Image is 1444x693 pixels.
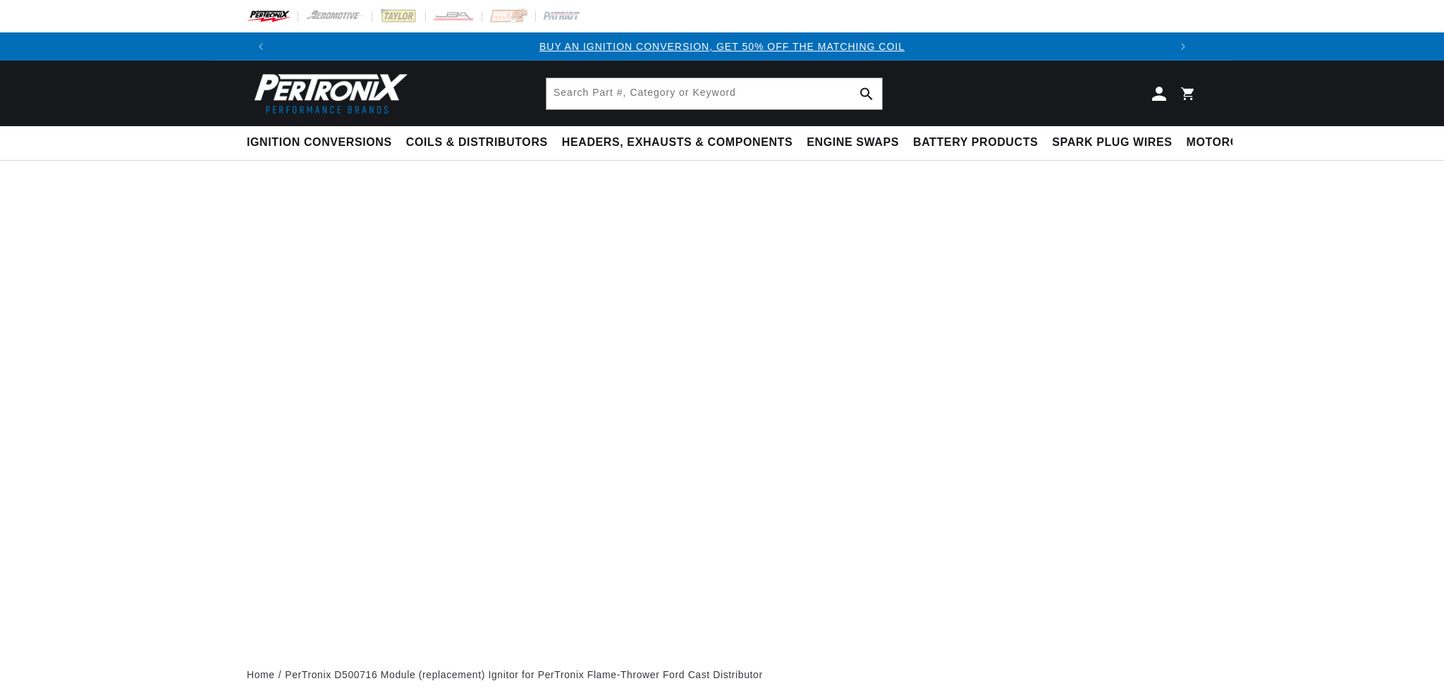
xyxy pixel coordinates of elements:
[562,135,793,150] span: Headers, Exhausts & Components
[1169,32,1197,61] button: Translation missing: en.sections.announcements.next_announcement
[851,78,882,109] button: Search Part #, Category or Keyword
[247,32,275,61] button: Translation missing: en.sections.announcements.previous_announcement
[212,32,1232,61] slideshow-component: Translation missing: en.sections.announcements.announcement_bar
[906,126,1045,159] summary: Battery Products
[546,78,882,109] input: Search Part #, Category or Keyword
[247,69,409,118] img: Pertronix
[247,135,392,150] span: Ignition Conversions
[539,41,905,52] a: BUY AN IGNITION CONVERSION, GET 50% OFF THE MATCHING COIL
[275,39,1169,54] div: Announcement
[1187,135,1271,150] span: Motorcycle
[555,126,800,159] summary: Headers, Exhausts & Components
[913,135,1038,150] span: Battery Products
[1045,126,1179,159] summary: Spark Plug Wires
[275,39,1169,54] div: 1 of 3
[247,667,1197,682] nav: breadcrumbs
[1180,126,1278,159] summary: Motorcycle
[406,135,548,150] span: Coils & Distributors
[247,667,275,682] a: Home
[247,126,399,159] summary: Ignition Conversions
[399,126,555,159] summary: Coils & Distributors
[800,126,906,159] summary: Engine Swaps
[807,135,899,150] span: Engine Swaps
[285,667,762,682] a: PerTronix D500716 Module (replacement) Ignitor for PerTronix Flame-Thrower Ford Cast Distributor
[1052,135,1172,150] span: Spark Plug Wires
